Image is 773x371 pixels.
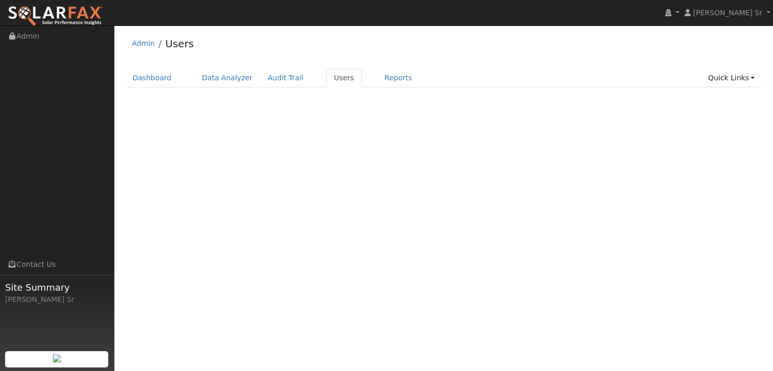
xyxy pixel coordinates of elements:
a: Audit Trail [260,69,311,87]
a: Users [326,69,362,87]
span: Site Summary [5,281,109,294]
img: retrieve [53,354,61,362]
a: Reports [377,69,420,87]
a: Dashboard [125,69,179,87]
a: Admin [132,39,155,47]
a: Users [165,38,194,50]
div: [PERSON_NAME] Sr [5,294,109,305]
img: SolarFax [8,6,103,27]
a: Quick Links [700,69,762,87]
a: Data Analyzer [194,69,260,87]
span: [PERSON_NAME] Sr [693,9,762,17]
